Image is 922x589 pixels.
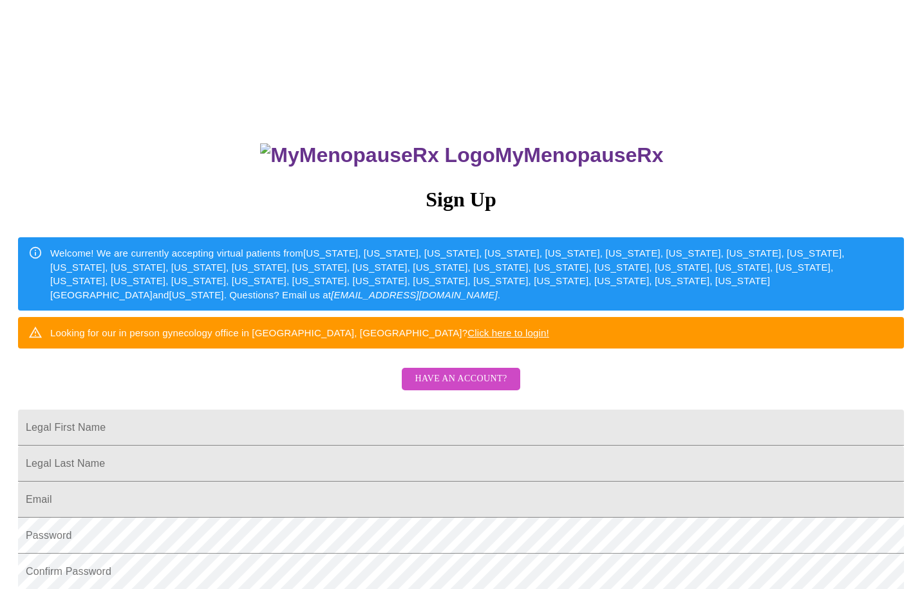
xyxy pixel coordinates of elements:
[402,368,520,390] button: Have an account?
[50,321,549,345] div: Looking for our in person gynecology office in [GEOGRAPHIC_DATA], [GEOGRAPHIC_DATA]?
[20,143,905,167] h3: MyMenopauseRx
[260,143,494,167] img: MyMenopauseRx Logo
[331,289,498,300] em: [EMAIL_ADDRESS][DOMAIN_NAME]
[50,241,894,307] div: Welcome! We are currently accepting virtual patients from [US_STATE], [US_STATE], [US_STATE], [US...
[18,188,904,212] h3: Sign Up
[467,327,549,338] a: Click here to login!
[415,371,507,387] span: Have an account?
[399,382,523,393] a: Have an account?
